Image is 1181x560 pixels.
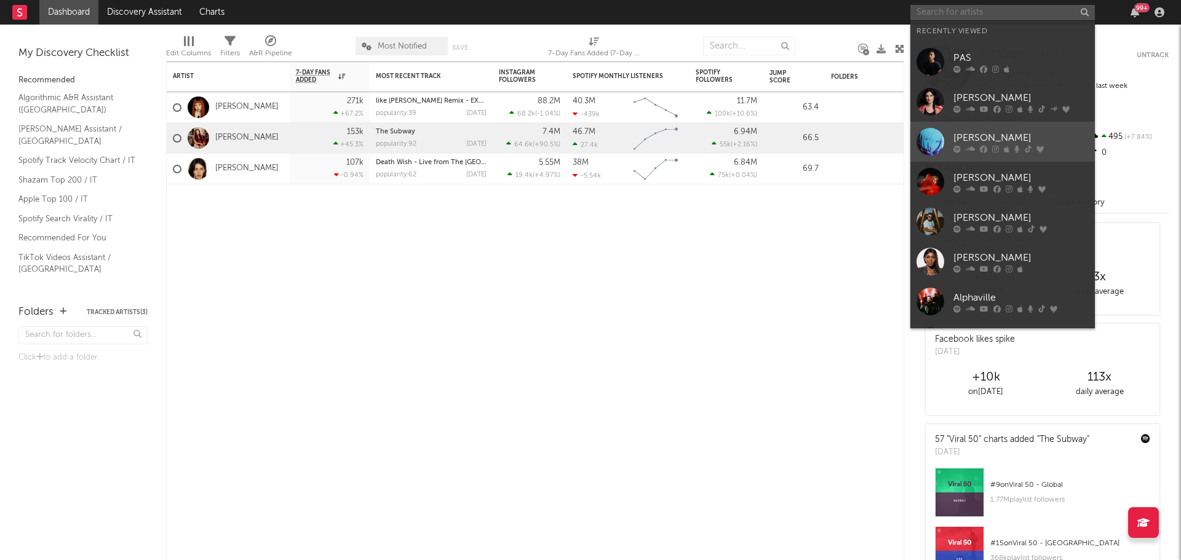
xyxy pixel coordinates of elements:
[734,128,757,136] div: 6.94M
[376,73,468,80] div: Most Recent Track
[215,102,279,112] a: [PERSON_NAME]
[18,154,135,167] a: Spotify Track Velocity Chart / IT
[347,128,364,136] div: 153k
[543,128,560,136] div: 7.4M
[18,91,135,116] a: Algorithmic A&R Assistant ([GEOGRAPHIC_DATA])
[710,171,757,179] div: ( )
[628,92,683,123] svg: Chart title
[733,141,755,148] span: +2.16 %
[537,111,559,117] span: -1.04 %
[929,385,1043,400] div: on [DATE]
[333,109,364,117] div: +67.2 %
[628,154,683,184] svg: Chart title
[769,100,819,115] div: 63.4
[573,141,598,149] div: 27.4k
[539,159,560,167] div: 5.55M
[296,69,335,84] span: 7-Day Fans Added
[953,130,1089,145] div: [PERSON_NAME]
[376,141,416,148] div: popularity: 92
[347,97,364,105] div: 271k
[18,326,148,344] input: Search for folders...
[249,31,292,66] div: A&R Pipeline
[1134,3,1150,12] div: 99 +
[831,73,923,81] div: Folders
[517,111,535,117] span: 68.2k
[220,46,240,61] div: Filters
[87,309,148,315] button: Tracked Artists(3)
[1043,385,1156,400] div: daily average
[917,24,1089,39] div: Recently Viewed
[953,90,1089,105] div: [PERSON_NAME]
[990,492,1150,507] div: 1.77M playlist followers
[18,282,135,307] a: TikTok Sounds Assistant / [GEOGRAPHIC_DATA]
[18,305,54,320] div: Folders
[628,123,683,154] svg: Chart title
[166,46,211,61] div: Edit Columns
[734,159,757,167] div: 6.84M
[18,192,135,206] a: Apple Top 100 / IT
[732,111,755,117] span: +10.6 %
[769,131,819,146] div: 66.5
[731,172,755,179] span: +0.04 %
[515,172,533,179] span: 19.4k
[953,170,1089,185] div: [PERSON_NAME]
[573,128,595,136] div: 46.7M
[953,210,1089,225] div: [PERSON_NAME]
[910,162,1095,202] a: [PERSON_NAME]
[573,73,665,80] div: Spotify Monthly Listeners
[769,69,800,84] div: Jump Score
[538,97,560,105] div: 88.2M
[548,46,640,61] div: 7-Day Fans Added (7-Day Fans Added)
[926,468,1159,526] a: #9onViral 50 - Global1.77Mplaylist followers
[535,172,559,179] span: +4.97 %
[18,251,135,276] a: TikTok Videos Assistant / [GEOGRAPHIC_DATA]
[573,159,589,167] div: 38M
[215,164,279,174] a: [PERSON_NAME]
[1087,129,1169,145] div: 495
[166,31,211,66] div: Edit Columns
[1043,270,1156,285] div: 3 x
[548,31,640,66] div: 7-Day Fans Added (7-Day Fans Added)
[1123,134,1152,141] span: +7.84 %
[953,290,1089,305] div: Alphaville
[707,109,757,117] div: ( )
[910,42,1095,82] a: PAS
[18,122,135,148] a: [PERSON_NAME] Assistant / [GEOGRAPHIC_DATA]
[910,122,1095,162] a: [PERSON_NAME]
[573,110,600,118] div: -439k
[769,162,819,176] div: 69.7
[376,159,535,166] a: Death Wish - Live from The [GEOGRAPHIC_DATA]
[935,333,1015,346] div: Facebook likes spike
[378,42,427,50] span: Most Notified
[376,110,416,117] div: popularity: 39
[1087,145,1169,161] div: 0
[466,172,487,178] div: [DATE]
[507,171,560,179] div: ( )
[910,321,1095,361] a: [PERSON_NAME]
[696,69,739,84] div: Spotify Followers
[220,31,240,66] div: Filters
[376,128,487,135] div: The Subway
[376,172,416,178] div: popularity: 62
[509,109,560,117] div: ( )
[1043,285,1156,299] div: daily average
[910,202,1095,242] a: [PERSON_NAME]
[712,140,757,148] div: ( )
[376,98,519,105] a: like [PERSON_NAME] Remix - EXTENDED MIX
[346,159,364,167] div: 107k
[514,141,533,148] span: 64.6k
[466,141,487,148] div: [DATE]
[715,111,730,117] span: 100k
[376,128,415,135] a: The Subway
[935,346,1015,358] div: [DATE]
[703,37,795,55] input: Search...
[1131,7,1139,17] button: 99+
[990,536,1150,551] div: # 15 on Viral 50 - [GEOGRAPHIC_DATA]
[18,231,135,245] a: Recommended For You
[573,172,601,179] div: -5.54k
[333,140,364,148] div: +45.3 %
[1037,435,1089,444] a: "The Subway"
[935,433,1089,446] div: 57 "Viral 50" charts added
[737,97,757,105] div: 11.7M
[452,44,468,51] button: Save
